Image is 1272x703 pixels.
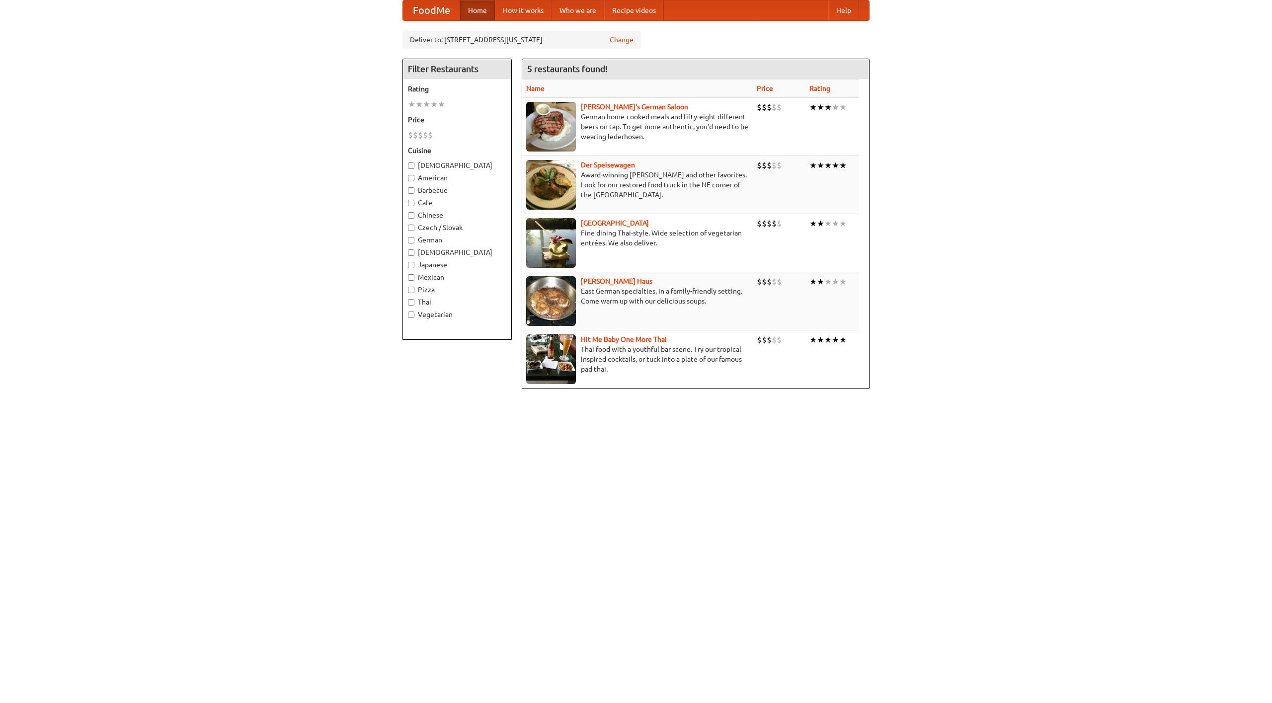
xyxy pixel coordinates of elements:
a: Recipe videos [604,0,664,20]
input: Pizza [408,287,414,293]
label: Japanese [408,260,506,270]
li: $ [767,218,772,229]
label: American [408,173,506,183]
li: $ [757,102,762,113]
li: ★ [832,218,839,229]
input: American [408,175,414,181]
a: [PERSON_NAME] Haus [581,277,652,285]
b: Der Speisewagen [581,161,635,169]
li: $ [762,218,767,229]
label: Vegetarian [408,310,506,319]
li: ★ [809,160,817,171]
input: Vegetarian [408,312,414,318]
li: $ [777,334,782,345]
li: ★ [430,99,438,110]
li: $ [757,160,762,171]
li: $ [762,334,767,345]
li: ★ [839,160,847,171]
li: $ [413,130,418,141]
a: How it works [495,0,552,20]
li: ★ [817,160,824,171]
li: $ [772,218,777,229]
li: $ [762,276,767,287]
img: satay.jpg [526,218,576,268]
li: $ [772,102,777,113]
li: $ [757,334,762,345]
h5: Price [408,115,506,125]
a: [GEOGRAPHIC_DATA] [581,219,649,227]
label: [DEMOGRAPHIC_DATA] [408,247,506,257]
p: East German specialties, in a family-friendly setting. Come warm up with our delicious soups. [526,286,749,306]
input: Thai [408,299,414,306]
h4: Filter Restaurants [403,59,511,79]
label: [DEMOGRAPHIC_DATA] [408,160,506,170]
label: Thai [408,297,506,307]
li: ★ [824,160,832,171]
a: Rating [809,84,830,92]
li: ★ [809,102,817,113]
li: ★ [415,99,423,110]
a: Help [828,0,859,20]
li: ★ [809,334,817,345]
li: ★ [817,102,824,113]
h5: Cuisine [408,146,506,156]
li: $ [777,102,782,113]
li: ★ [832,276,839,287]
input: Barbecue [408,187,414,194]
img: esthers.jpg [526,102,576,152]
li: $ [777,276,782,287]
label: Pizza [408,285,506,295]
label: German [408,235,506,245]
a: Hit Me Baby One More Thai [581,335,667,343]
li: ★ [839,334,847,345]
input: Chinese [408,212,414,219]
li: ★ [824,218,832,229]
li: $ [767,160,772,171]
a: Home [460,0,495,20]
li: $ [772,334,777,345]
li: ★ [839,218,847,229]
a: Change [610,35,634,45]
input: [DEMOGRAPHIC_DATA] [408,162,414,169]
li: $ [423,130,428,141]
a: FoodMe [403,0,460,20]
li: ★ [839,276,847,287]
a: Name [526,84,545,92]
li: ★ [809,276,817,287]
a: [PERSON_NAME]'s German Saloon [581,103,688,111]
p: German home-cooked meals and fifty-eight different beers on tap. To get more authentic, you'd nee... [526,112,749,142]
input: Cafe [408,200,414,206]
li: ★ [832,334,839,345]
p: Thai food with a youthful bar scene. Try our tropical inspired cocktails, or tuck into a plate of... [526,344,749,374]
li: $ [757,218,762,229]
li: ★ [839,102,847,113]
input: Czech / Slovak [408,225,414,231]
li: $ [767,334,772,345]
input: Japanese [408,262,414,268]
li: ★ [817,334,824,345]
li: ★ [824,102,832,113]
input: German [408,237,414,243]
li: ★ [824,276,832,287]
li: ★ [423,99,430,110]
label: Mexican [408,272,506,282]
li: ★ [817,218,824,229]
li: $ [762,102,767,113]
li: ★ [832,102,839,113]
li: ★ [817,276,824,287]
li: ★ [438,99,445,110]
img: speisewagen.jpg [526,160,576,210]
a: Price [757,84,773,92]
label: Chinese [408,210,506,220]
label: Czech / Slovak [408,223,506,233]
li: $ [408,130,413,141]
ng-pluralize: 5 restaurants found! [527,64,608,74]
li: ★ [824,334,832,345]
img: kohlhaus.jpg [526,276,576,326]
li: $ [762,160,767,171]
label: Barbecue [408,185,506,195]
